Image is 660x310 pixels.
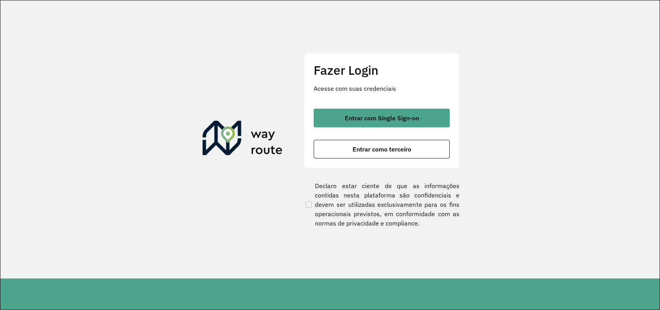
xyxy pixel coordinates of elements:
[314,140,450,159] button: button
[203,121,283,158] img: Roteirizador AmbevTech
[353,146,411,152] span: Entrar como terceiro
[314,84,450,93] p: Acesse com suas credenciais
[314,109,450,127] button: button
[304,181,459,228] label: Declaro estar ciente de que as informações contidas nesta plataforma são confidenciais e devem se...
[314,63,450,77] h2: Fazer Login
[345,115,419,121] span: Entrar com Single Sign-on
